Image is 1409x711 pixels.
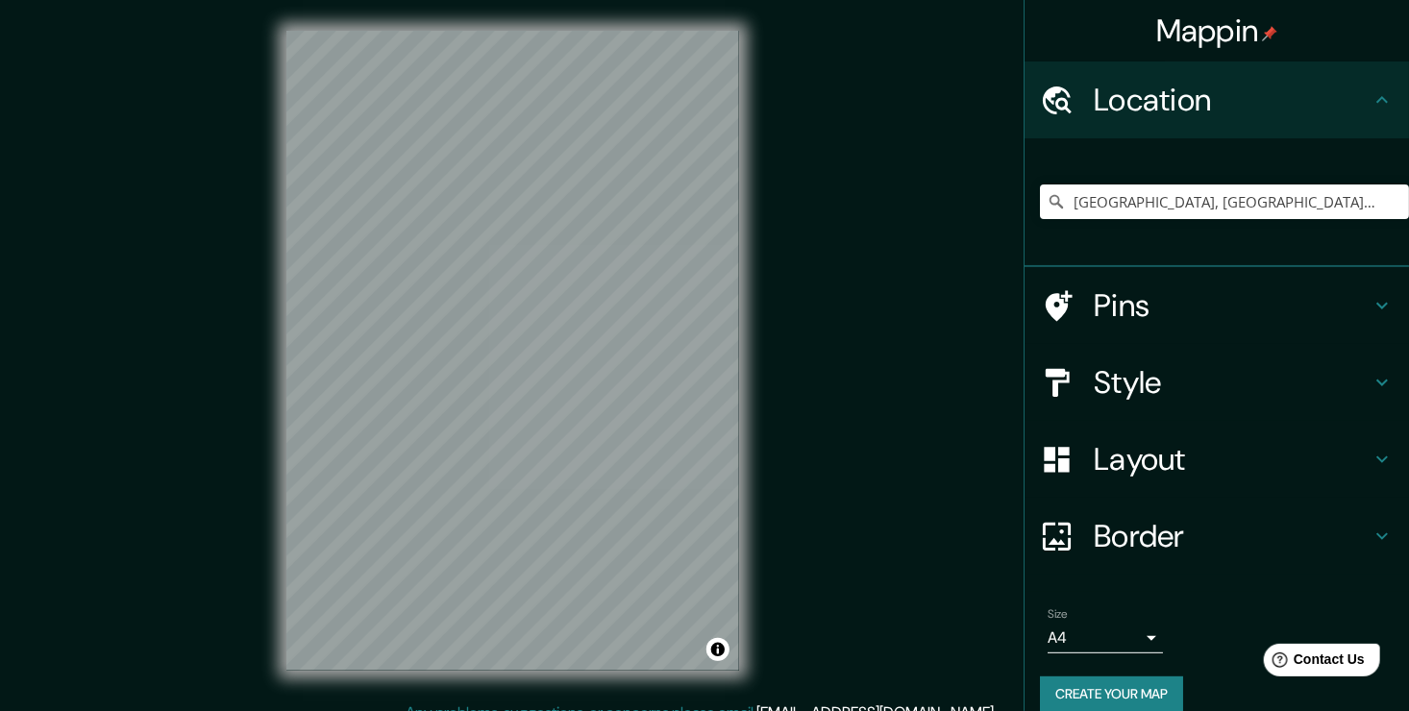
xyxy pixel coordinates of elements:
[1025,267,1409,344] div: Pins
[1262,26,1277,41] img: pin-icon.png
[1025,344,1409,421] div: Style
[1238,636,1388,690] iframe: Help widget launcher
[1040,184,1409,219] input: Pick your city or area
[1025,421,1409,498] div: Layout
[1048,606,1068,623] label: Size
[1048,623,1163,653] div: A4
[1094,81,1371,119] h4: Location
[1025,61,1409,138] div: Location
[1156,12,1278,50] h4: Mappin
[1094,517,1371,555] h4: Border
[1094,363,1371,402] h4: Style
[286,31,739,671] canvas: Map
[1094,286,1371,325] h4: Pins
[1094,440,1371,478] h4: Layout
[706,638,729,661] button: Toggle attribution
[1025,498,1409,575] div: Border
